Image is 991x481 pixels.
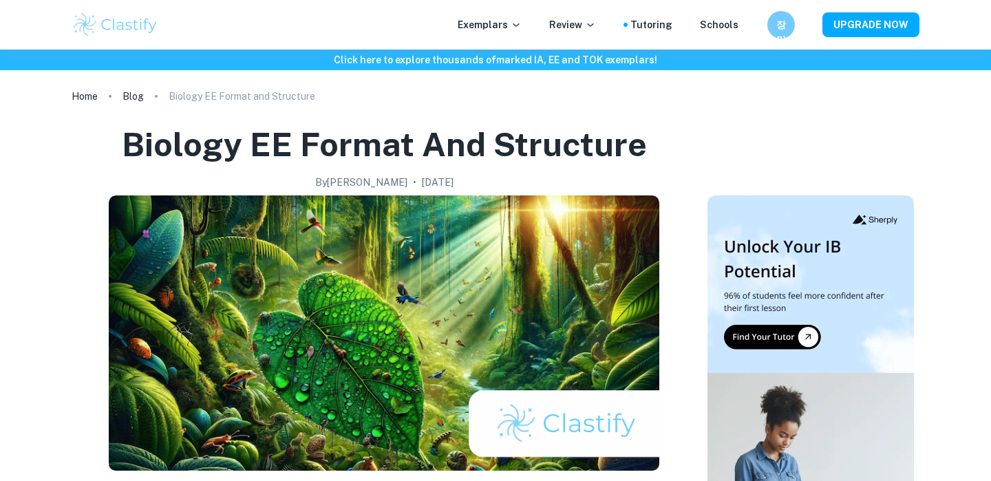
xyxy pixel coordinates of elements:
h6: 장민 [774,17,789,32]
p: Biology EE Format and Structure [169,89,315,104]
h2: [DATE] [422,175,454,190]
a: Tutoring [630,17,672,32]
a: Home [72,87,98,106]
button: UPGRADE NOW [822,12,919,37]
img: Clastify logo [72,11,159,39]
p: Review [549,17,596,32]
a: Schools [700,17,738,32]
button: 장민 [767,11,795,39]
img: Biology EE Format and Structure cover image [109,195,659,471]
h1: Biology EE Format and Structure [122,122,647,167]
p: • [413,175,416,190]
h6: Click here to explore thousands of marked IA, EE and TOK exemplars ! [3,52,988,67]
h2: By [PERSON_NAME] [315,175,407,190]
a: Blog [122,87,144,106]
button: Help and Feedback [749,21,756,28]
p: Exemplars [458,17,522,32]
